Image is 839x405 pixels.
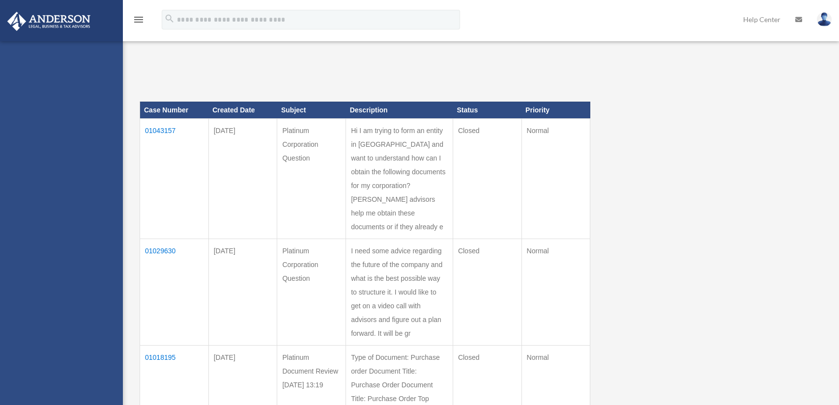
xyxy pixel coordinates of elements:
i: search [164,13,175,24]
th: Description [346,102,453,118]
td: 01029630 [140,239,209,345]
td: Normal [521,118,590,239]
img: User Pic [817,12,832,27]
td: 01043157 [140,118,209,239]
th: Priority [521,102,590,118]
a: menu [133,17,145,26]
td: [DATE] [208,118,277,239]
td: Hi I am trying to form an entity in [GEOGRAPHIC_DATA] and want to understand how can I obtain the... [346,118,453,239]
th: Created Date [208,102,277,118]
td: Platinum Corporation Question [277,239,346,345]
td: Normal [521,239,590,345]
td: Closed [453,118,521,239]
th: Case Number [140,102,209,118]
i: menu [133,14,145,26]
th: Status [453,102,521,118]
td: [DATE] [208,239,277,345]
td: I need some advice regarding the future of the company and what is the best possible way to struc... [346,239,453,345]
img: Anderson Advisors Platinum Portal [4,12,93,31]
td: Platinum Corporation Question [277,118,346,239]
td: Closed [453,239,521,345]
th: Subject [277,102,346,118]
